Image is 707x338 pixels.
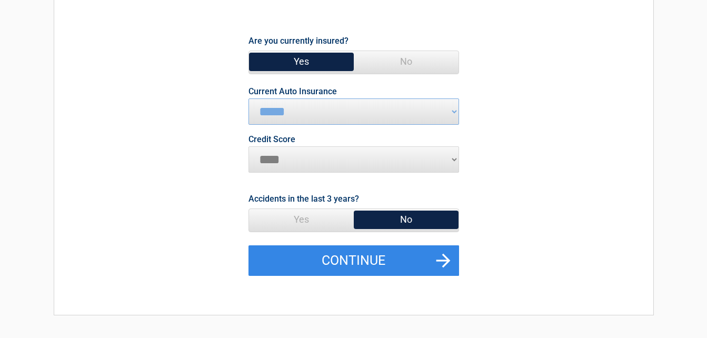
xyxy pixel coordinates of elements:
[249,51,354,72] span: Yes
[249,209,354,230] span: Yes
[248,135,295,144] label: Credit Score
[354,209,459,230] span: No
[354,51,459,72] span: No
[248,34,348,48] label: Are you currently insured?
[248,192,359,206] label: Accidents in the last 3 years?
[248,87,337,96] label: Current Auto Insurance
[248,245,459,276] button: Continue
